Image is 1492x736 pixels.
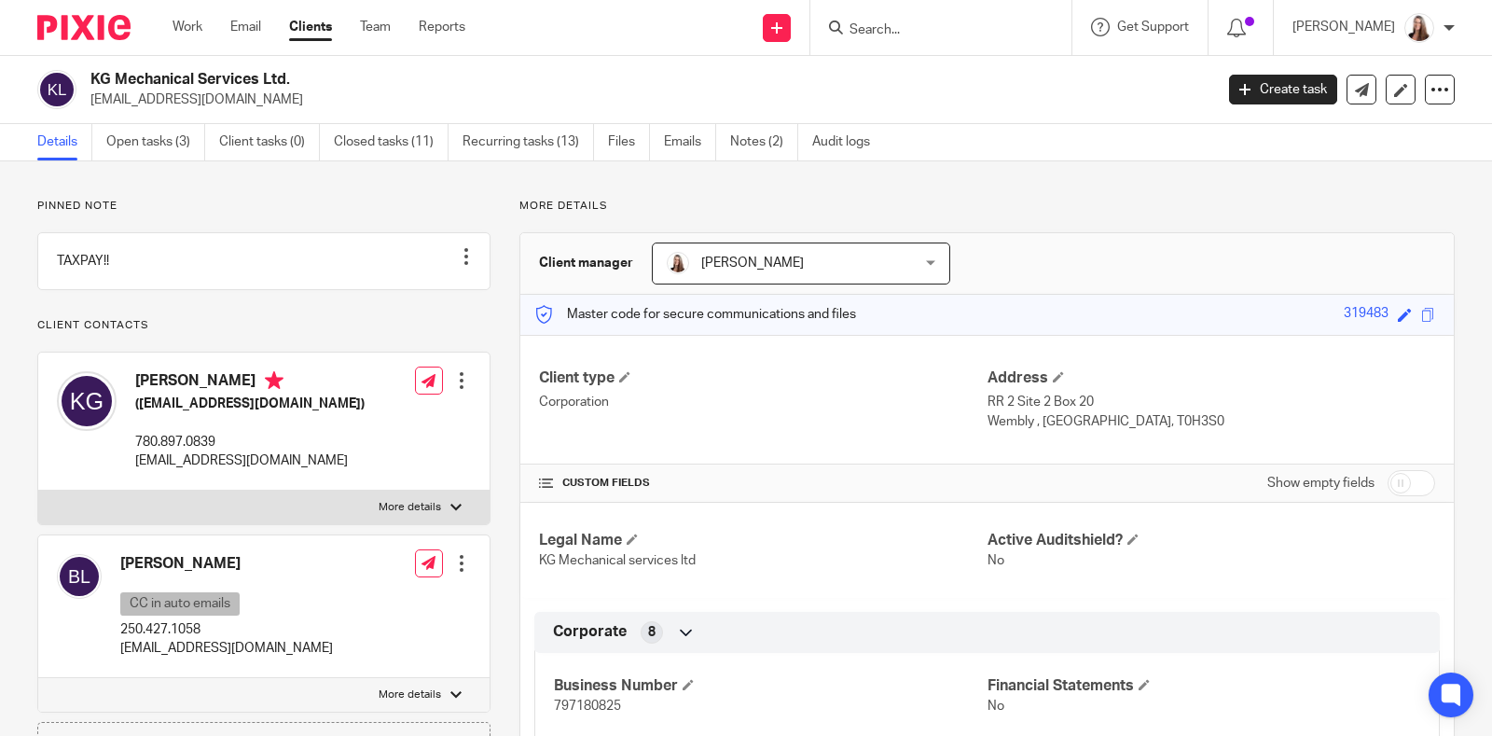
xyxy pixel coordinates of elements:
a: Audit logs [812,124,884,160]
p: Master code for secure communications and files [534,305,856,324]
h4: [PERSON_NAME] [120,554,333,574]
p: [EMAIL_ADDRESS][DOMAIN_NAME] [120,639,333,658]
i: Primary [265,371,283,390]
h4: Business Number [554,676,987,696]
p: RR 2 Site 2 Box 20 [988,393,1435,411]
a: Work [173,18,202,36]
a: Clients [289,18,332,36]
p: Wembly , [GEOGRAPHIC_DATA], T0H3S0 [988,412,1435,431]
a: Closed tasks (11) [334,124,449,160]
span: No [988,700,1004,713]
input: Search [848,22,1015,39]
a: Recurring tasks (13) [463,124,594,160]
a: Emails [664,124,716,160]
h4: Legal Name [539,531,987,550]
h4: Address [988,368,1435,388]
div: 319483 [1344,304,1388,326]
a: Reports [419,18,465,36]
p: [EMAIL_ADDRESS][DOMAIN_NAME] [90,90,1201,109]
label: Show empty fields [1267,474,1375,493]
p: CC in auto emails [120,592,240,616]
a: Create task [1229,75,1337,104]
span: 797180825 [554,700,621,713]
h4: Client type [539,368,987,388]
h4: [PERSON_NAME] [135,371,365,395]
a: Notes (2) [730,124,798,160]
h4: Financial Statements [988,676,1420,696]
a: Email [230,18,261,36]
a: Open tasks (3) [106,124,205,160]
a: Team [360,18,391,36]
h3: Client manager [539,254,633,272]
span: Get Support [1117,21,1189,34]
h4: CUSTOM FIELDS [539,476,987,491]
p: More details [519,199,1455,214]
a: Details [37,124,92,160]
span: Corporate [553,622,627,642]
span: No [988,554,1004,567]
img: svg%3E [57,554,102,599]
h4: Active Auditshield? [988,531,1435,550]
p: 250.427.1058 [120,620,333,639]
p: More details [379,687,441,702]
img: Pixie [37,15,131,40]
p: Pinned note [37,199,490,214]
img: svg%3E [37,70,76,109]
p: Corporation [539,393,987,411]
p: More details [379,500,441,515]
h5: ([EMAIL_ADDRESS][DOMAIN_NAME]) [135,395,365,413]
a: Files [608,124,650,160]
span: 8 [648,623,656,642]
p: [PERSON_NAME] [1292,18,1395,36]
img: Larissa-headshot-cropped.jpg [667,252,689,274]
p: 780.897.0839 [135,433,365,451]
img: svg%3E [57,371,117,431]
a: Client tasks (0) [219,124,320,160]
span: [PERSON_NAME] [701,257,804,270]
span: KG Mechanical services ltd [539,554,696,567]
h2: KG Mechanical Services Ltd. [90,70,979,90]
img: Larissa-headshot-cropped.jpg [1404,13,1434,43]
p: Client contacts [37,318,490,333]
p: [EMAIL_ADDRESS][DOMAIN_NAME] [135,451,365,470]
